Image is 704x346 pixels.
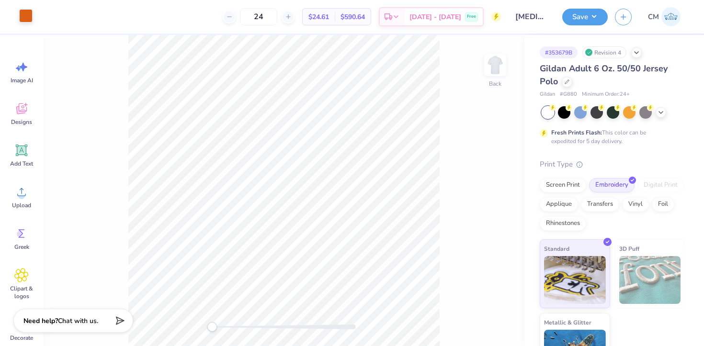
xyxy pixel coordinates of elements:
[544,244,569,254] span: Standard
[544,256,606,304] img: Standard
[508,7,555,26] input: Untitled Design
[544,317,591,327] span: Metallic & Glitter
[581,197,619,212] div: Transfers
[619,256,681,304] img: 3D Puff
[622,197,649,212] div: Vinyl
[619,244,639,254] span: 3D Puff
[652,197,674,212] div: Foil
[540,159,685,170] div: Print Type
[540,216,586,231] div: Rhinestones
[10,334,33,342] span: Decorate
[551,129,602,136] strong: Fresh Prints Flash:
[489,79,501,88] div: Back
[308,12,329,22] span: $24.61
[540,197,578,212] div: Applique
[6,285,37,300] span: Clipart & logos
[540,46,578,58] div: # 353679B
[10,160,33,167] span: Add Text
[467,13,476,20] span: Free
[409,12,461,22] span: [DATE] - [DATE]
[648,11,659,22] span: CM
[540,178,586,192] div: Screen Print
[240,8,277,25] input: – –
[11,77,33,84] span: Image AI
[560,90,577,99] span: # G880
[582,46,626,58] div: Revision 4
[23,316,58,325] strong: Need help?
[540,63,668,87] span: Gildan Adult 6 Oz. 50/50 Jersey Polo
[58,316,98,325] span: Chat with us.
[644,7,685,26] a: CM
[589,178,635,192] div: Embroidery
[12,201,31,209] span: Upload
[14,243,29,251] span: Greek
[637,178,684,192] div: Digital Print
[582,90,630,99] span: Minimum Order: 24 +
[341,12,365,22] span: $590.64
[562,9,608,25] button: Save
[486,56,505,75] img: Back
[207,322,217,332] div: Accessibility label
[661,7,681,26] img: Chloe Murlin
[551,128,669,145] div: This color can be expedited for 5 day delivery.
[11,118,32,126] span: Designs
[540,90,555,99] span: Gildan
